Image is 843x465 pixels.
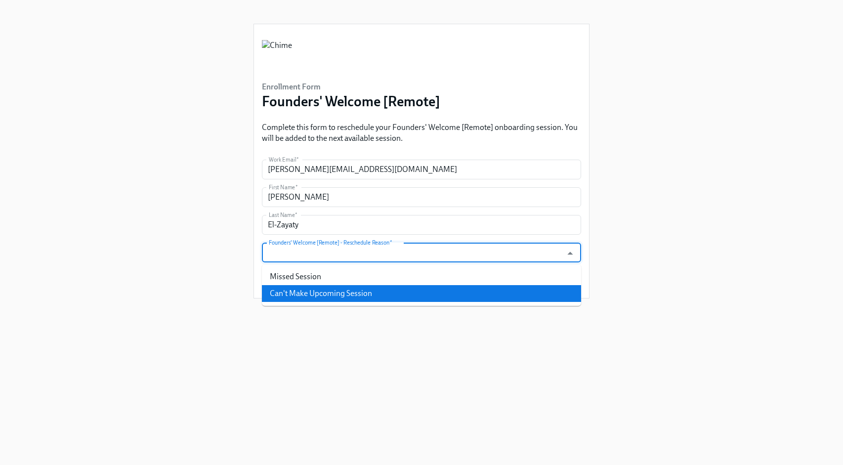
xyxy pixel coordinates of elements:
[262,122,581,144] p: Complete this form to reschedule your Founders' Welcome [Remote] onboarding session. You will be ...
[262,92,440,110] h3: Founders' Welcome [Remote]
[262,268,581,285] li: Missed Session
[562,246,578,261] button: Close
[262,285,581,302] li: Can't Make Upcoming Session
[262,40,292,70] img: Chime
[262,82,440,92] h6: Enrollment Form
